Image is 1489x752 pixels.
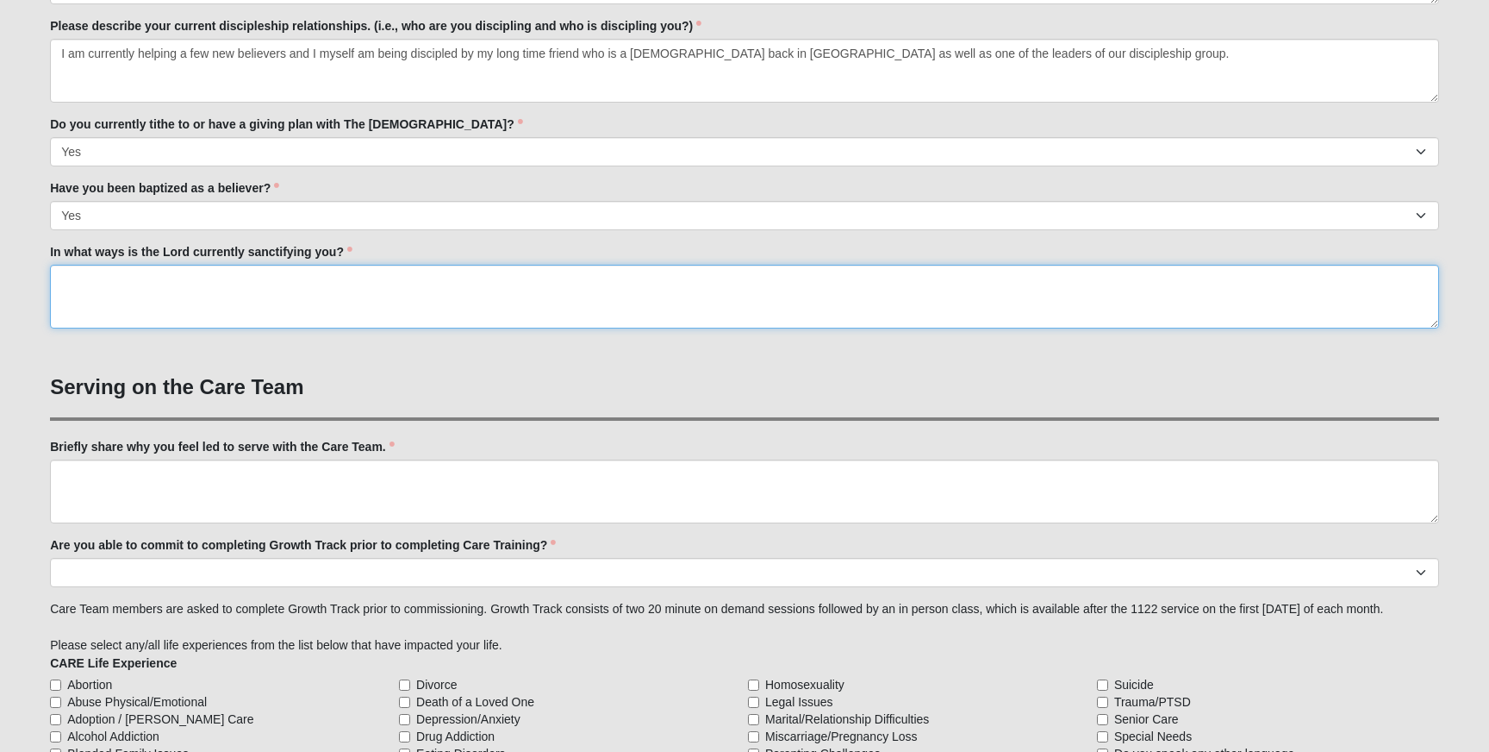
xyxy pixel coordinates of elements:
[50,731,61,743] input: Alcohol Addiction
[1114,711,1179,728] span: Senior Care
[765,711,929,728] span: Marital/Relationship Difficulties
[416,676,457,693] span: Divorce
[50,17,701,34] label: Please describe your current discipleship relationships. (i.e., who are you discipling and who is...
[765,676,844,693] span: Homosexuality
[1097,731,1108,743] input: Special Needs
[67,711,253,728] span: Adoption / [PERSON_NAME] Care
[50,438,395,455] label: Briefly share why you feel led to serve with the Care Team.
[416,711,520,728] span: Depression/Anxiety
[50,243,352,260] label: In what ways is the Lord currently sanctifying you?
[1097,697,1108,708] input: Trauma/PTSD
[67,728,159,745] span: Alcohol Addiction
[67,693,207,711] span: Abuse Physical/Emotional
[1114,728,1192,745] span: Special Needs
[50,655,177,672] label: CARE Life Experience
[1114,693,1191,711] span: Trauma/PTSD
[67,676,112,693] span: Abortion
[50,536,556,554] label: Are you able to commit to completing Growth Track prior to completing Care Training?
[748,714,759,725] input: Marital/Relationship Difficulties
[50,179,279,197] label: Have you been baptized as a believer?
[416,693,534,711] span: Death of a Loved One
[50,697,61,708] input: Abuse Physical/Emotional
[1097,680,1108,691] input: Suicide
[50,375,1439,400] h3: Serving on the Care Team
[50,680,61,691] input: Abortion
[416,728,495,745] span: Drug Addiction
[748,680,759,691] input: Homosexuality
[399,697,410,708] input: Death of a Loved One
[1097,714,1108,725] input: Senior Care
[399,731,410,743] input: Drug Addiction
[399,680,410,691] input: Divorce
[748,731,759,743] input: Miscarriage/Pregnancy Loss
[765,693,833,711] span: Legal Issues
[399,714,410,725] input: Depression/Anxiety
[50,714,61,725] input: Adoption / [PERSON_NAME] Care
[1114,676,1154,693] span: Suicide
[748,697,759,708] input: Legal Issues
[50,116,523,133] label: Do you currently tithe to or have a giving plan with The [DEMOGRAPHIC_DATA]?
[765,728,918,745] span: Miscarriage/Pregnancy Loss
